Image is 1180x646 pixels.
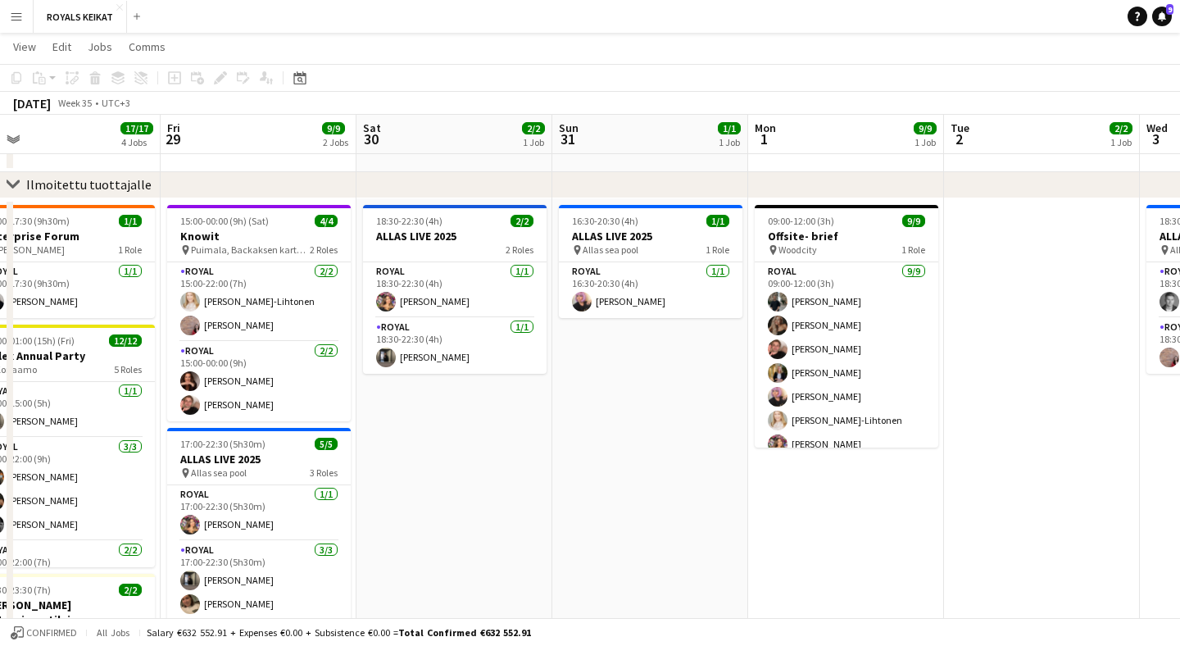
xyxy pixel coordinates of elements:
[147,626,531,639] div: Salary €632 552.91 + Expenses €0.00 + Subsistence €0.00 =
[191,466,247,479] span: Allas sea pool
[315,438,338,450] span: 5/5
[167,541,351,644] app-card-role: Royal3/317:00-22:30 (5h30m)[PERSON_NAME][PERSON_NAME][PERSON_NAME]
[81,36,119,57] a: Jobs
[363,318,547,374] app-card-role: Royal1/118:30-22:30 (4h)[PERSON_NAME]
[129,39,166,54] span: Comms
[7,36,43,57] a: View
[901,243,925,256] span: 1 Role
[363,205,547,374] app-job-card: 18:30-22:30 (4h)2/2ALLAS LIVE 20252 RolesRoyal1/118:30-22:30 (4h)[PERSON_NAME]Royal1/118:30-22:30...
[755,262,938,508] app-card-role: Royal9/909:00-12:00 (3h)[PERSON_NAME][PERSON_NAME][PERSON_NAME][PERSON_NAME][PERSON_NAME][PERSON_...
[167,121,180,135] span: Fri
[315,215,338,227] span: 4/4
[167,342,351,421] app-card-role: Royal2/215:00-00:00 (9h)[PERSON_NAME][PERSON_NAME]
[559,205,742,318] app-job-card: 16:30-20:30 (4h)1/1ALLAS LIVE 2025 Allas sea pool1 RoleRoyal1/116:30-20:30 (4h)[PERSON_NAME]
[310,243,338,256] span: 2 Roles
[506,243,533,256] span: 2 Roles
[88,39,112,54] span: Jobs
[363,262,547,318] app-card-role: Royal1/118:30-22:30 (4h)[PERSON_NAME]
[167,452,351,466] h3: ALLAS LIVE 2025
[951,121,969,135] span: Tue
[93,626,133,639] span: All jobs
[572,215,638,227] span: 16:30-20:30 (4h)
[559,121,579,135] span: Sun
[914,136,936,148] div: 1 Job
[755,121,776,135] span: Mon
[376,215,442,227] span: 18:30-22:30 (4h)
[363,229,547,243] h3: ALLAS LIVE 2025
[363,121,381,135] span: Sat
[511,215,533,227] span: 2/2
[706,243,729,256] span: 1 Role
[120,122,153,134] span: 17/17
[523,136,544,148] div: 1 Job
[122,36,172,57] a: Comms
[34,1,127,33] button: ROYALS KEIKAT
[165,130,180,148] span: 29
[119,584,142,596] span: 2/2
[46,36,78,57] a: Edit
[914,122,937,134] span: 9/9
[1110,122,1132,134] span: 2/2
[768,215,834,227] span: 09:00-12:00 (3h)
[167,205,351,421] app-job-card: 15:00-00:00 (9h) (Sat)4/4Knowit Puimala, Backaksen kartano2 RolesRoyal2/215:00-22:00 (7h)[PERSON_...
[361,130,381,148] span: 30
[755,205,938,448] app-job-card: 09:00-12:00 (3h)9/9Offsite- brief Woodcity1 RoleRoyal9/909:00-12:00 (3h)[PERSON_NAME][PERSON_NAME...
[54,97,95,109] span: Week 35
[118,243,142,256] span: 1 Role
[1152,7,1172,26] a: 9
[167,262,351,342] app-card-role: Royal2/215:00-22:00 (7h)[PERSON_NAME]-Lihtonen[PERSON_NAME]
[13,95,51,111] div: [DATE]
[191,243,310,256] span: Puimala, Backaksen kartano
[718,122,741,134] span: 1/1
[583,243,638,256] span: Allas sea pool
[8,624,79,642] button: Confirmed
[119,215,142,227] span: 1/1
[322,122,345,134] span: 9/9
[706,215,729,227] span: 1/1
[1166,4,1173,15] span: 9
[1146,121,1168,135] span: Wed
[719,136,740,148] div: 1 Job
[948,130,969,148] span: 2
[398,626,531,639] span: Total Confirmed €632 552.91
[52,39,71,54] span: Edit
[109,334,142,347] span: 12/12
[902,215,925,227] span: 9/9
[180,215,269,227] span: 15:00-00:00 (9h) (Sat)
[755,229,938,243] h3: Offsite- brief
[180,438,265,450] span: 17:00-22:30 (5h30m)
[26,627,77,639] span: Confirmed
[1110,136,1132,148] div: 1 Job
[778,243,817,256] span: Woodcity
[559,262,742,318] app-card-role: Royal1/116:30-20:30 (4h)[PERSON_NAME]
[559,229,742,243] h3: ALLAS LIVE 2025
[121,136,152,148] div: 4 Jobs
[114,363,142,375] span: 5 Roles
[102,97,130,109] div: UTC+3
[13,39,36,54] span: View
[1144,130,1168,148] span: 3
[556,130,579,148] span: 31
[167,229,351,243] h3: Knowit
[310,466,338,479] span: 3 Roles
[26,176,152,193] div: Ilmoitettu tuottajalle
[752,130,776,148] span: 1
[323,136,348,148] div: 2 Jobs
[167,485,351,541] app-card-role: Royal1/117:00-22:30 (5h30m)[PERSON_NAME]
[522,122,545,134] span: 2/2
